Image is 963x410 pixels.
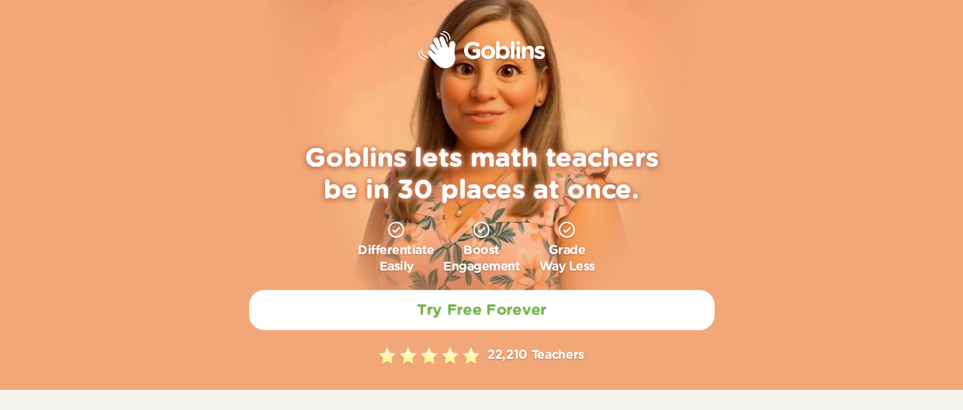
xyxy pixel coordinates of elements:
h1: Goblins lets math teachers be in 30 places at once. [288,143,676,207]
a: Try Free Forever [249,290,715,330]
p: Grade Way Less [539,243,595,275]
p: Boost Engagement [443,243,520,275]
p: Differentiate Easily [358,243,435,275]
p: 22,210 Teachers [487,346,584,366]
h2: Try Free Forever [417,301,546,319]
